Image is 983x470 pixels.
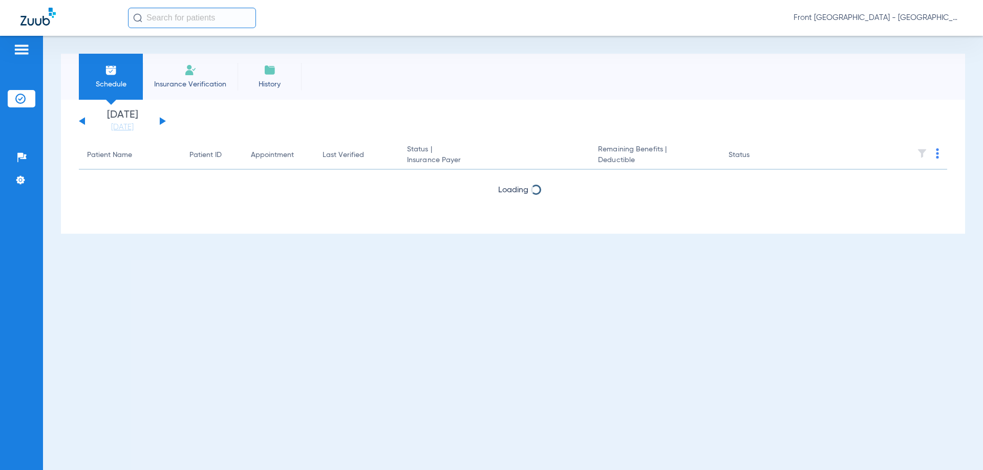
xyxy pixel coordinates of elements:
[189,150,222,161] div: Patient ID
[264,64,276,76] img: History
[13,43,30,56] img: hamburger-icon
[87,79,135,89] span: Schedule
[87,150,132,161] div: Patient Name
[936,148,939,159] img: group-dot-blue.svg
[323,150,364,161] div: Last Verified
[151,79,230,89] span: Insurance Verification
[598,155,712,166] span: Deductible
[590,141,720,170] th: Remaining Benefits |
[189,150,234,161] div: Patient ID
[251,150,306,161] div: Appointment
[498,186,528,194] span: Loading
[323,150,391,161] div: Last Verified
[105,64,117,76] img: Schedule
[133,13,142,23] img: Search Icon
[92,122,153,132] a: [DATE]
[917,148,927,159] img: filter.svg
[794,13,963,23] span: Front [GEOGRAPHIC_DATA] - [GEOGRAPHIC_DATA] | My Community Dental Centers
[184,64,197,76] img: Manual Insurance Verification
[92,110,153,132] li: [DATE]
[87,150,173,161] div: Patient Name
[399,141,590,170] th: Status |
[720,141,789,170] th: Status
[20,8,56,26] img: Zuub Logo
[128,8,256,28] input: Search for patients
[245,79,294,89] span: History
[407,155,582,166] span: Insurance Payer
[251,150,294,161] div: Appointment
